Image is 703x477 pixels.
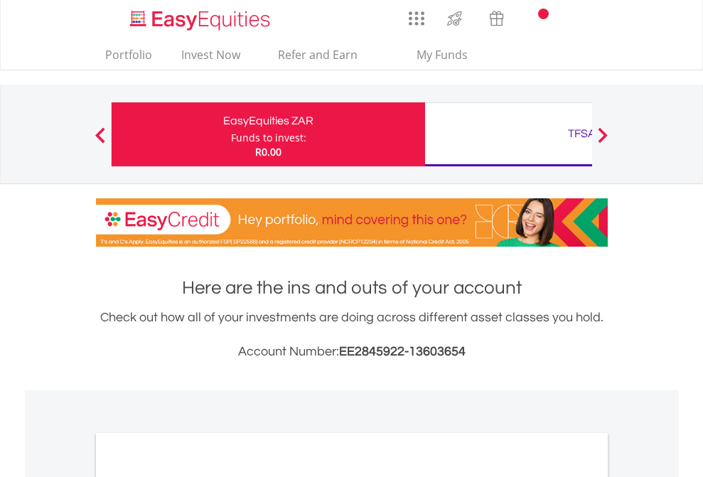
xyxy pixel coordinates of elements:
div: Funds to invest: [231,131,306,145]
img: EasyEquities_Logo.png [127,9,276,32]
img: thrive-v2.svg [443,7,466,30]
a: AppsGrid [399,4,434,26]
a: Home page [124,4,276,32]
span: My Funds [396,45,489,64]
h3: Account Number: [96,342,608,362]
button: Previous [86,134,114,149]
span: Refer and Earn [278,47,358,63]
a: Portfolio [100,48,158,70]
a: Refer and Earn [264,48,372,70]
a: My Profile [590,4,626,35]
span: R0.00 [255,145,281,159]
a: Notifications [517,4,554,32]
span: EE2845922-13603654 [339,345,466,358]
a: Invest Now [176,48,246,70]
div: Check out how all of your investments are doing across different asset classes you hold. [96,308,608,362]
button: Next [589,134,617,149]
div: EasyEquities ZAR [120,111,417,131]
a: Vouchers [476,4,517,30]
a: FAQ's and Support [554,4,590,32]
img: grid-menu-icon.svg [409,11,424,26]
h1: Here are the ins and outs of your account [96,275,608,301]
img: vouchers-v2.svg [485,7,508,30]
img: EasyCredit Promotion Banner [96,198,608,247]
